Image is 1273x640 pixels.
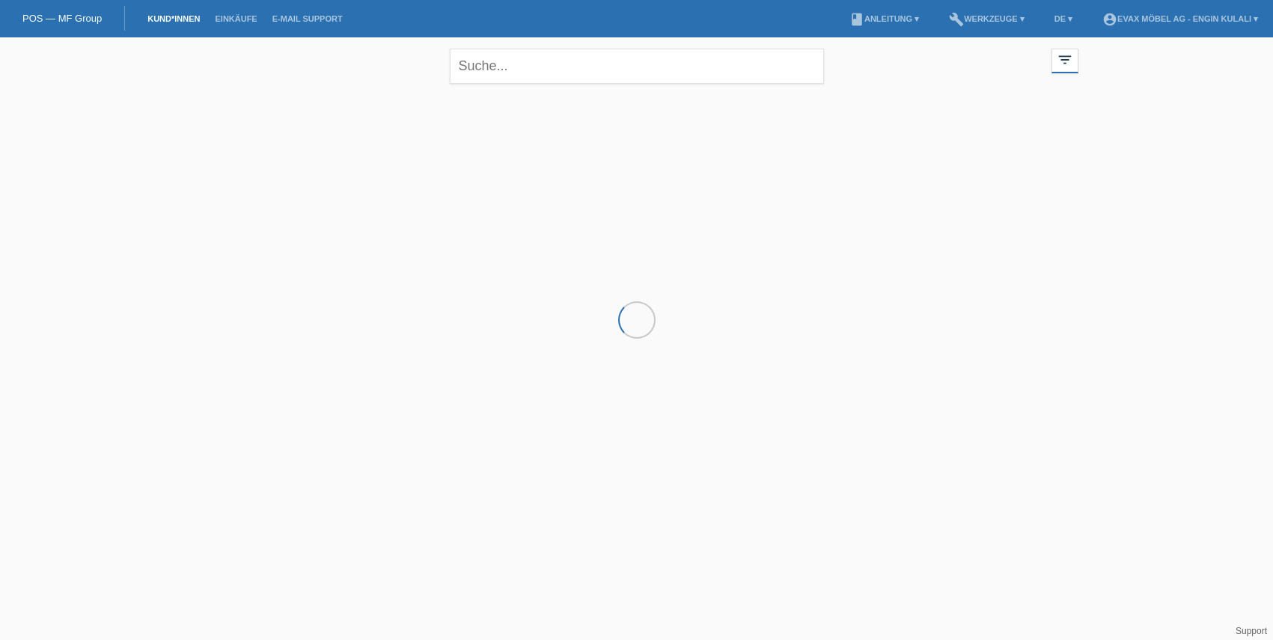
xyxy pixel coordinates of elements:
a: Einkäufe [207,14,264,23]
a: Support [1236,626,1267,636]
a: Kund*innen [140,14,207,23]
a: buildWerkzeuge ▾ [941,14,1032,23]
input: Suche... [450,49,824,84]
i: filter_list [1057,52,1073,68]
a: POS — MF Group [22,13,102,24]
i: build [949,12,964,27]
a: DE ▾ [1047,14,1080,23]
i: account_circle [1102,12,1117,27]
a: account_circleEVAX Möbel AG - Engin Kulali ▾ [1095,14,1266,23]
a: bookAnleitung ▾ [842,14,926,23]
a: E-Mail Support [265,14,350,23]
i: book [849,12,864,27]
